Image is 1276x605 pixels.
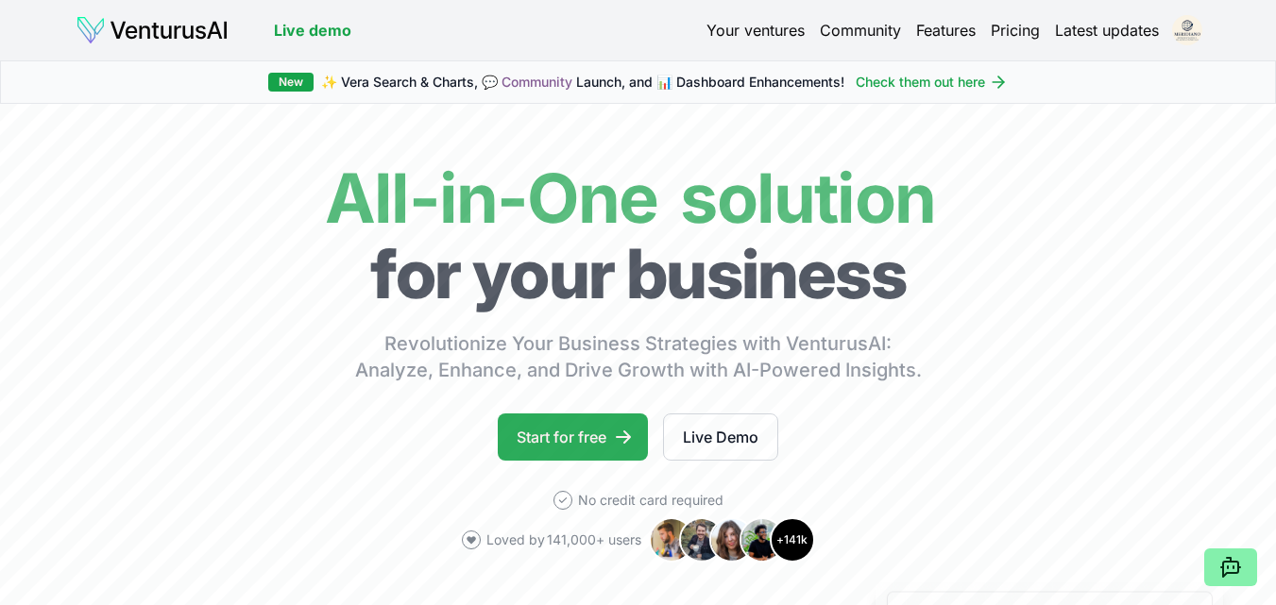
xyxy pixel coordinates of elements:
[1172,15,1202,45] img: ACg8ocJHi1fazoTY3ISHqTO3k0u5ZzMy-rO_IFS6YjYBtVhHUifkyfI=s96-c
[649,517,694,563] img: Avatar 1
[663,413,778,461] a: Live Demo
[916,19,976,42] a: Features
[76,15,229,45] img: logo
[274,19,351,42] a: Live demo
[498,413,648,461] a: Start for free
[820,19,901,42] a: Community
[856,73,1008,92] a: Check them out here
[1055,19,1159,42] a: Latest updates
[709,517,755,563] img: Avatar 3
[321,73,844,92] span: ✨ Vera Search & Charts, 💬 Launch, and 📊 Dashboard Enhancements!
[268,73,314,92] div: New
[740,517,785,563] img: Avatar 4
[679,517,724,563] img: Avatar 2
[991,19,1040,42] a: Pricing
[502,74,572,90] a: Community
[706,19,805,42] a: Your ventures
